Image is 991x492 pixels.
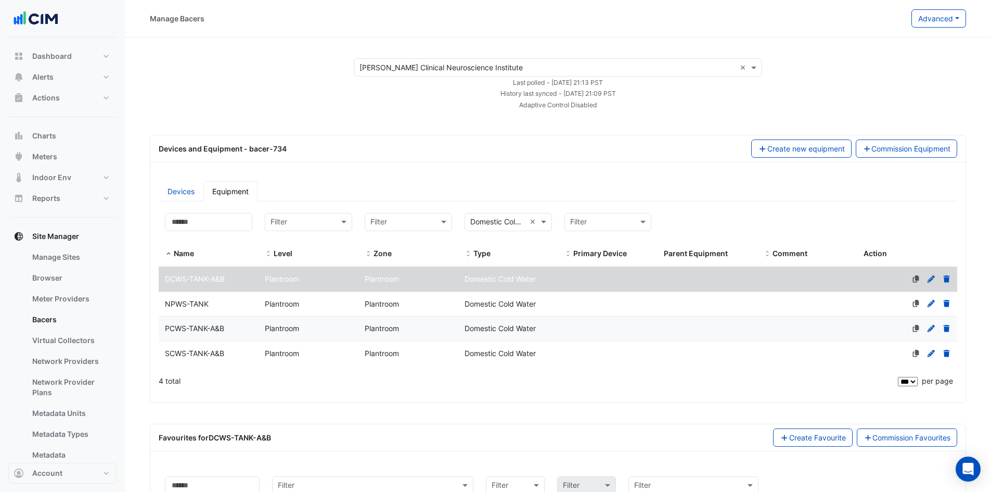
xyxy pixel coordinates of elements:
[465,299,536,308] span: Domestic Cold Water
[14,51,24,61] app-icon: Dashboard
[564,250,572,258] span: Primary Device
[32,72,54,82] span: Alerts
[519,101,597,109] small: Adaptive Control Disabled
[740,62,749,73] span: Clear
[365,250,372,258] span: Zone
[856,140,958,158] button: Commission Equipment
[209,433,271,442] strong: DCWS-TANK-A&B
[500,90,616,97] small: Thu 28-Aug-2025 14:09 BST
[14,93,24,103] app-icon: Actions
[664,249,728,258] span: Parent Equipment
[911,349,921,358] a: No primary device defined
[773,249,807,258] span: Comment
[911,324,921,333] a: No primary device defined
[8,226,117,247] button: Site Manager
[32,172,71,183] span: Indoor Env
[265,324,299,333] span: Plantroom
[150,13,204,24] div: Manage Bacers
[365,349,399,358] span: Plantroom
[8,167,117,188] button: Indoor Env
[159,368,896,394] div: 4 total
[8,463,117,484] button: Account
[465,274,536,283] span: Domestic Cold Water
[24,268,117,288] a: Browser
[14,131,24,141] app-icon: Charts
[773,428,853,447] button: Create Favourite
[174,249,194,258] span: Name
[926,349,936,358] a: Edit
[530,216,538,228] span: Clear
[942,274,951,283] a: Delete
[32,193,60,204] span: Reports
[24,247,117,268] a: Manage Sites
[8,46,117,67] button: Dashboard
[911,274,921,283] a: No primary device defined
[165,324,224,333] span: PCWS-TANK-A&B
[32,51,72,61] span: Dashboard
[265,299,299,308] span: Plantroom
[864,249,887,258] span: Action
[165,274,225,283] span: DCWS-TANK-A&B
[265,274,299,283] span: Plantroom
[159,181,203,201] a: Devices
[24,309,117,330] a: Bacers
[942,324,951,333] a: Delete
[203,181,258,201] a: Equipment
[24,424,117,445] a: Metadata Types
[926,299,936,308] a: Edit
[32,468,62,478] span: Account
[8,188,117,209] button: Reports
[165,349,224,358] span: SCWS-TANK-A&B
[12,8,59,29] img: Company Logo
[8,87,117,108] button: Actions
[473,249,491,258] span: Type
[365,274,399,283] span: Plantroom
[365,324,399,333] span: Plantroom
[374,249,392,258] span: Zone
[8,67,117,87] button: Alerts
[465,324,536,333] span: Domestic Cold Water
[573,249,627,258] span: Primary Device
[14,72,24,82] app-icon: Alerts
[14,152,24,162] app-icon: Meters
[165,299,209,308] span: NPWS-TANK
[857,428,958,447] a: Commission Favourites
[14,172,24,183] app-icon: Indoor Env
[32,231,79,242] span: Site Manager
[159,432,271,443] div: Favourites
[911,299,921,308] a: No primary device defined
[513,79,603,86] small: Thu 28-Aug-2025 14:13 BST
[265,349,299,358] span: Plantroom
[465,349,536,358] span: Domestic Cold Water
[24,445,117,465] a: Metadata
[24,372,117,403] a: Network Provider Plans
[911,9,966,28] button: Advanced
[24,351,117,372] a: Network Providers
[922,376,953,385] span: per page
[152,143,745,154] div: Devices and Equipment - bacer-734
[926,274,936,283] a: Edit
[32,131,56,141] span: Charts
[956,457,981,482] div: Open Intercom Messenger
[24,330,117,351] a: Virtual Collectors
[14,193,24,204] app-icon: Reports
[942,349,951,358] a: Delete
[8,146,117,167] button: Meters
[764,250,771,258] span: Comment
[198,433,271,442] span: for
[942,299,951,308] a: Delete
[365,299,399,308] span: Plantroom
[24,403,117,424] a: Metadata Units
[32,93,60,103] span: Actions
[14,231,24,242] app-icon: Site Manager
[24,288,117,309] a: Meter Providers
[751,140,852,158] button: Create new equipment
[165,250,172,258] span: Name
[274,249,292,258] span: Level
[465,250,472,258] span: Type
[926,324,936,333] a: Edit
[265,250,272,258] span: Level
[32,152,57,162] span: Meters
[8,125,117,146] button: Charts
